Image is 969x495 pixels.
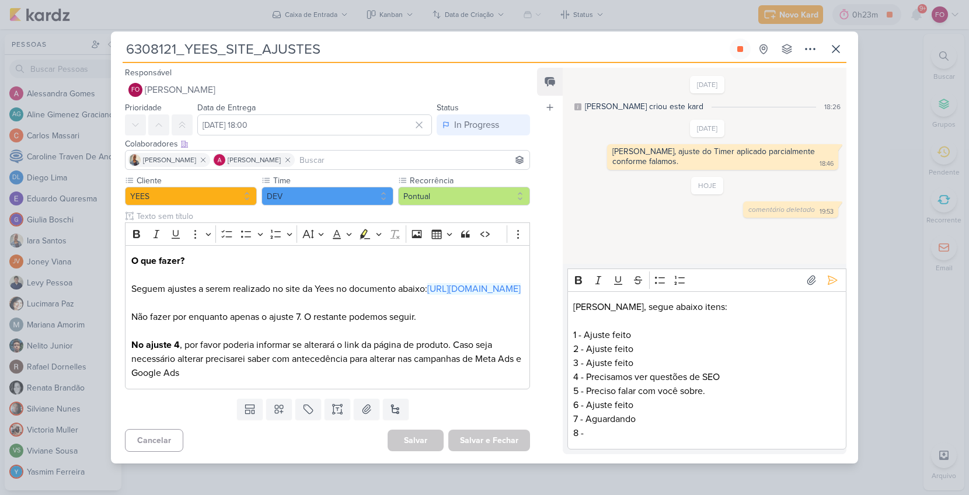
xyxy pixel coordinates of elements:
button: YEES [125,187,257,205]
span: [PERSON_NAME] [145,83,215,97]
div: Editor toolbar [125,222,530,245]
p: 3 - Ajuste feito [573,356,840,370]
div: In Progress [454,118,499,132]
div: Parar relógio [736,44,745,54]
button: FO [PERSON_NAME] [125,79,530,100]
strong: O que fazer? [131,255,184,267]
div: Editor toolbar [567,269,846,291]
img: Iara Santos [129,154,141,166]
label: Status [437,103,459,113]
button: In Progress [437,114,530,135]
button: Pontual [398,187,530,205]
input: Kard Sem Título [123,39,727,60]
p: FO [131,87,140,93]
div: 18:46 [820,159,834,169]
strong: No ajuste 4 [131,339,180,351]
label: Time [272,175,393,187]
p: 6 - Ajuste feito [573,398,840,412]
p: 7 - Aguardando [573,412,840,426]
span: comentário deletado [748,205,815,214]
a: [URL][DOMAIN_NAME] [427,283,521,295]
span: [PERSON_NAME] [143,155,196,165]
p: Seguem ajustes a serem realizado no site da Yees no documento abaixo: Não fazer por enquanto apen... [131,254,524,380]
div: Editor editing area: main [567,291,846,449]
input: Select a date [197,114,432,135]
div: 18:26 [824,102,841,112]
div: 19:53 [820,207,834,217]
span: [PERSON_NAME] [228,155,281,165]
button: DEV [262,187,393,205]
div: Editor editing area: main [125,245,530,389]
input: Buscar [297,153,527,167]
label: Responsável [125,68,172,78]
label: Cliente [135,175,257,187]
div: [PERSON_NAME] criou este kard [585,100,703,113]
p: 5 - Preciso falar com você sobre. [573,384,840,398]
p: 4 - Precisamos ver questões de SEO [573,370,840,384]
label: Data de Entrega [197,103,256,113]
p: 1 - Ajuste feito [573,328,840,342]
div: [PERSON_NAME], ajuste do Timer aplicado parcialmente conforme falamos. [612,147,817,166]
label: Recorrência [409,175,530,187]
p: [PERSON_NAME], segue abaixo itens: [573,300,840,314]
label: Prioridade [125,103,162,113]
p: 8 - [573,426,840,440]
div: Fabio Oliveira [128,83,142,97]
img: Alessandra Gomes [214,154,225,166]
div: Colaboradores [125,138,530,150]
input: Texto sem título [134,210,530,222]
p: 2 - Ajuste feito [573,342,840,356]
button: Cancelar [125,429,183,452]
